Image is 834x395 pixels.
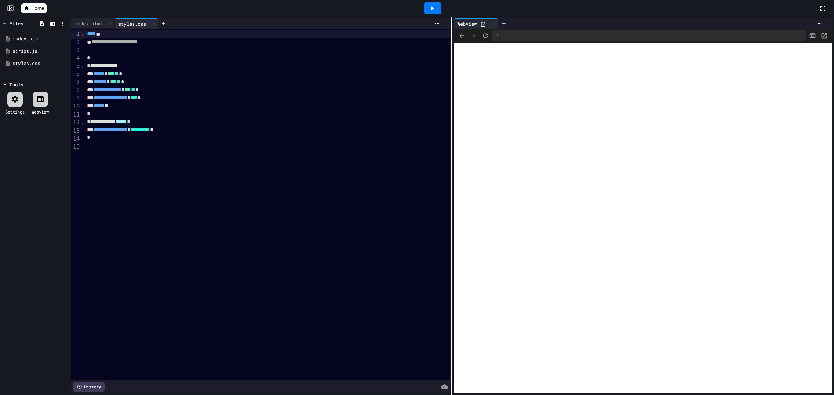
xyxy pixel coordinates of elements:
div: 1 [71,30,81,39]
div: index.html [13,35,67,42]
span: Forward [468,31,479,41]
div: 12 [71,119,81,127]
span: Home [31,5,44,12]
div: WebView [454,20,480,27]
div: script.js [13,48,67,55]
div: WebView [454,18,498,29]
div: styles.css [115,18,158,29]
div: / [492,30,806,41]
div: 5 [71,62,81,70]
div: 13 [71,127,81,135]
iframe: Web Preview [454,43,832,394]
div: 2 [71,39,81,47]
div: 6 [71,70,81,78]
div: 10 [71,103,81,111]
div: 8 [71,86,81,95]
span: Fold line [81,62,85,69]
iframe: chat widget [776,337,827,367]
a: Home [21,3,47,13]
div: 15 [71,143,81,151]
div: styles.css [13,60,67,67]
button: Console [807,31,818,41]
div: 11 [71,111,81,119]
span: Fold line [81,119,85,126]
div: 3 [71,47,81,54]
button: Open in new tab [819,31,829,41]
div: styles.css [115,20,149,27]
div: Settings [5,109,25,115]
div: 14 [71,135,81,143]
span: Back [457,31,467,41]
div: index.html [71,18,115,29]
div: Tools [9,81,23,88]
span: Fold line [81,31,85,37]
div: 4 [71,54,81,62]
div: 7 [71,78,81,87]
div: Webview [32,109,49,115]
button: Refresh [480,31,491,41]
div: Files [9,20,23,27]
iframe: chat widget [805,367,827,388]
div: 9 [71,95,81,103]
div: History [73,382,105,392]
div: index.html [71,20,106,27]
